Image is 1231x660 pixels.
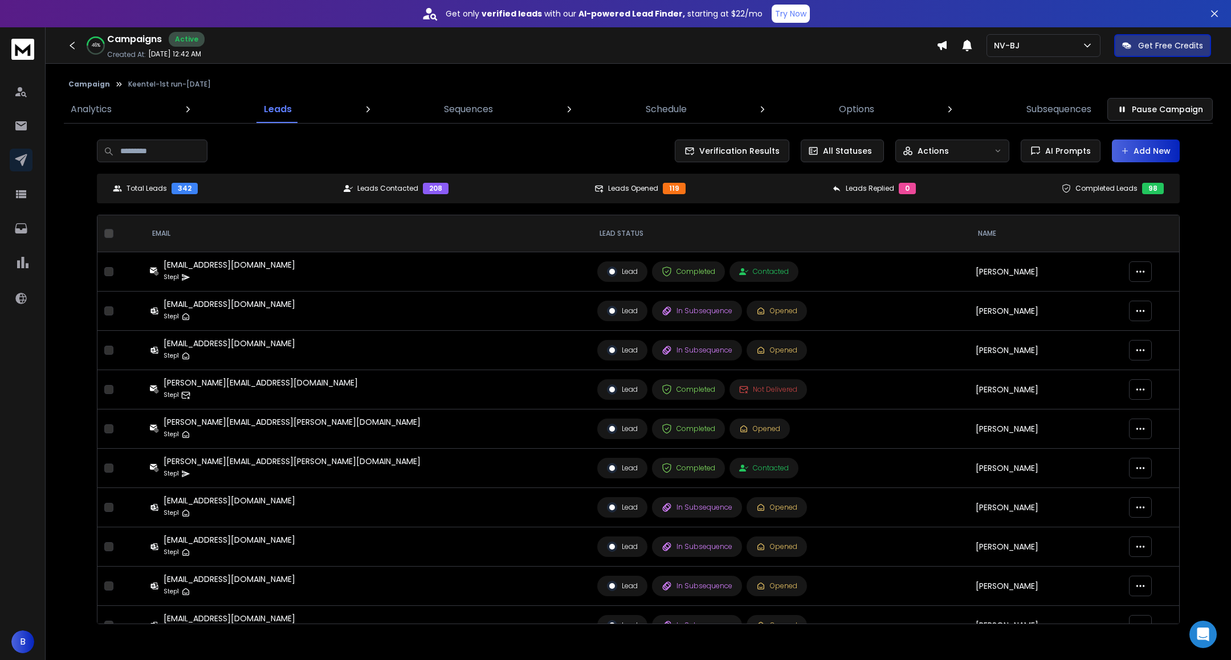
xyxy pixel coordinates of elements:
[164,416,421,428] div: [PERSON_NAME][EMAIL_ADDRESS][PERSON_NAME][DOMAIN_NAME]
[969,252,1122,292] td: [PERSON_NAME]
[607,384,638,395] div: Lead
[756,306,797,315] div: Opened
[756,621,797,630] div: Opened
[264,103,292,116] p: Leads
[1021,140,1100,162] button: AI Prompts
[164,586,179,597] p: Step 1
[164,495,295,506] div: [EMAIL_ADDRESS][DOMAIN_NAME]
[607,502,638,513] div: Lead
[832,96,881,123] a: Options
[68,80,110,89] button: Campaign
[1041,145,1091,157] span: AI Prompts
[11,630,34,653] button: B
[143,215,590,252] th: EMAIL
[675,140,789,162] button: Verification Results
[739,464,789,473] div: Contacted
[164,456,421,467] div: [PERSON_NAME][EMAIL_ADDRESS][PERSON_NAME][DOMAIN_NAME]
[662,384,715,395] div: Completed
[107,50,146,59] p: Created At:
[969,606,1122,645] td: [PERSON_NAME]
[11,39,34,60] img: logo
[71,103,112,116] p: Analytics
[662,424,715,434] div: Completed
[756,503,797,512] div: Opened
[164,468,179,479] p: Step 1
[1020,96,1098,123] a: Subsequences
[1114,34,1211,57] button: Get Free Credits
[969,331,1122,370] td: [PERSON_NAME]
[164,338,295,349] div: [EMAIL_ADDRESS][DOMAIN_NAME]
[969,567,1122,606] td: [PERSON_NAME]
[257,96,299,123] a: Leads
[164,534,295,546] div: [EMAIL_ADDRESS][DOMAIN_NAME]
[969,449,1122,488] td: [PERSON_NAME]
[839,103,874,116] p: Options
[994,40,1024,51] p: NV-BJ
[607,345,638,355] div: Lead
[663,183,686,194] div: 119
[607,424,638,434] div: Lead
[607,267,638,277] div: Lead
[148,50,201,59] p: [DATE] 12:42 AM
[662,267,715,277] div: Completed
[608,184,658,193] p: Leads Opened
[918,145,949,157] p: Actions
[739,267,789,276] div: Contacted
[969,292,1122,331] td: [PERSON_NAME]
[646,103,687,116] p: Schedule
[164,311,179,322] p: Step 1
[164,507,179,519] p: Step 1
[164,547,179,558] p: Step 1
[164,272,179,283] p: Step 1
[482,8,542,19] strong: verified leads
[607,306,638,316] div: Lead
[662,306,732,316] div: In Subsequence
[164,377,358,388] div: [PERSON_NAME][EMAIL_ADDRESS][DOMAIN_NAME]
[1142,183,1164,194] div: 98
[662,502,732,513] div: In Subsequence
[695,145,780,157] span: Verification Results
[357,184,418,193] p: Leads Contacted
[164,350,179,362] p: Step 1
[164,573,295,585] div: [EMAIL_ADDRESS][DOMAIN_NAME]
[739,424,780,433] div: Opened
[969,527,1122,567] td: [PERSON_NAME]
[662,345,732,355] div: In Subsequence
[1138,40,1203,51] p: Get Free Credits
[607,463,638,473] div: Lead
[969,215,1122,252] th: NAME
[823,145,872,157] p: All Statuses
[772,5,810,23] button: Try Now
[969,488,1122,527] td: [PERSON_NAME]
[444,103,493,116] p: Sequences
[846,184,894,193] p: Leads Replied
[1107,98,1213,121] button: Pause Campaign
[164,298,295,310] div: [EMAIL_ADDRESS][DOMAIN_NAME]
[756,542,797,551] div: Opened
[607,542,638,552] div: Lead
[164,613,295,624] div: [EMAIL_ADDRESS][DOMAIN_NAME]
[899,183,916,194] div: 0
[172,183,198,194] div: 342
[92,42,100,49] p: 46 %
[662,463,715,473] div: Completed
[446,8,763,19] p: Get only with our starting at $22/mo
[64,96,119,123] a: Analytics
[107,32,162,46] h1: Campaigns
[969,409,1122,449] td: [PERSON_NAME]
[607,620,638,630] div: Lead
[662,542,732,552] div: In Subsequence
[164,390,179,401] p: Step 1
[662,620,732,630] div: In Subsequence
[1112,140,1180,162] button: Add New
[578,8,685,19] strong: AI-powered Lead Finder,
[1189,621,1217,648] div: Open Intercom Messenger
[127,184,167,193] p: Total Leads
[775,8,806,19] p: Try Now
[169,32,205,47] div: Active
[607,581,638,591] div: Lead
[969,370,1122,409] td: [PERSON_NAME]
[164,259,295,270] div: [EMAIL_ADDRESS][DOMAIN_NAME]
[756,581,797,591] div: Opened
